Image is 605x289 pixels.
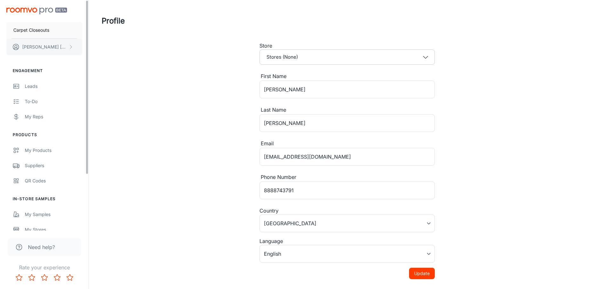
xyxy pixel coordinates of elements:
button: Stores (None) [259,49,435,65]
div: First Name [259,72,435,81]
button: Rate 1 star [13,271,25,284]
div: To-do [25,98,82,105]
button: Rate 5 star [64,271,76,284]
button: Rate 2 star [25,271,38,284]
button: Rate 4 star [51,271,64,284]
button: Update [409,268,435,279]
button: Carpet Closeouts [6,22,82,38]
button: [PERSON_NAME] [PERSON_NAME] [6,39,82,55]
div: My Samples [25,211,82,218]
div: Country [259,207,435,214]
div: My Reps [25,113,82,120]
img: Roomvo PRO Beta [6,8,67,14]
div: Language [259,237,435,245]
div: Phone Number [259,173,435,181]
div: Email [259,140,435,148]
div: QR Codes [25,177,82,184]
h1: Profile [102,15,125,27]
div: Leads [25,83,82,90]
p: Rate your experience [5,264,84,271]
div: Store [259,42,435,49]
div: My Stores [25,226,82,233]
div: English [259,245,435,263]
div: [GEOGRAPHIC_DATA] [259,214,435,232]
span: Need help? [28,243,55,251]
p: Carpet Closeouts [13,27,49,34]
button: Rate 3 star [38,271,51,284]
div: My Products [25,147,82,154]
div: Last Name [259,106,435,114]
p: [PERSON_NAME] [PERSON_NAME] [22,43,67,50]
div: Suppliers [25,162,82,169]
